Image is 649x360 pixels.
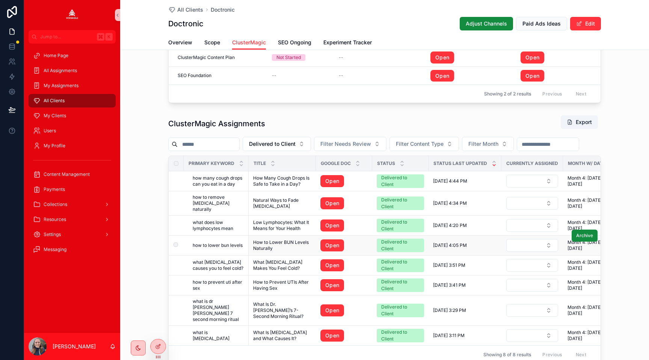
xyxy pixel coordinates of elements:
[506,259,558,272] button: Select Button
[433,307,466,313] span: [DATE] 3:29 PM
[323,39,372,46] span: Experiment Tracker
[433,242,467,248] span: [DATE] 4:05 PM
[320,140,371,148] span: Filter Needs Review
[506,197,558,210] a: Select Button
[278,36,311,51] a: SEO Ongoing
[253,259,311,271] span: What [MEDICAL_DATA] Makes You Feel Cold?
[193,298,244,322] span: what is dr [PERSON_NAME] [PERSON_NAME] 7 second morning ritual
[320,330,344,342] a: Open
[567,304,621,316] span: Month 4: [DATE] - [DATE]
[567,175,621,187] a: Month 4: [DATE] - [DATE]
[320,304,344,316] a: Open
[396,140,444,148] span: Filter Content Type
[44,171,90,177] span: Content Management
[567,279,621,291] a: Month 4: [DATE] - [DATE]
[232,39,266,46] span: ClusterMagic
[320,259,344,271] a: Open
[193,175,244,187] a: how many cough drops can you eat in a day
[381,259,420,272] div: Delivered to Client
[468,140,498,148] span: Filter Month
[29,94,116,107] a: All Clients
[320,279,368,291] a: Open
[567,239,621,251] a: Month 4: [DATE] - [DATE]
[253,175,311,187] a: How Many Cough Drops Is Safe to Take in a Day?
[506,239,558,252] a: Select Button
[193,259,244,271] a: what [MEDICAL_DATA] causes you to feel cold?
[193,279,244,291] a: how to prevent uti after sex
[44,68,77,74] span: All Assignments
[44,53,68,59] span: Home Page
[576,233,593,239] span: Archive
[253,239,311,251] a: How to Lower BUN Levels Naturally
[44,216,66,222] span: Resources
[276,54,301,61] div: Not Started
[466,20,507,27] span: Adjust Channels
[506,279,558,292] button: Select Button
[381,304,420,317] div: Delivered to Client
[253,219,311,231] span: Low Lymphocytes: What It Means for Your Health
[193,242,244,248] a: how to lower bun levels
[44,113,66,119] span: My Clients
[381,329,420,342] div: Delivered to Client
[462,137,514,151] button: Select Button
[193,330,244,342] a: what is [MEDICAL_DATA]
[253,197,311,209] span: Natural Ways to Fade [MEDICAL_DATA]
[272,54,330,61] a: Not Started
[377,329,424,342] a: Delivered to Client
[381,174,420,188] div: Delivered to Client
[243,137,311,151] button: Select Button
[339,54,421,61] a: --
[506,304,558,317] button: Select Button
[521,51,544,64] a: Open
[323,36,372,51] a: Experiment Tracker
[178,54,263,61] a: ClusterMagic Content Plan
[53,343,96,350] p: [PERSON_NAME]
[567,330,621,342] span: Month 4: [DATE] - [DATE]
[381,219,420,232] div: Delivered to Client
[44,186,65,192] span: Payments
[561,115,598,129] button: Export
[320,175,368,187] a: Open
[253,330,311,342] a: What Is [MEDICAL_DATA] and What Causes It?
[320,259,368,271] a: Open
[377,239,424,252] a: Delivered to Client
[178,73,263,79] a: SEO Foundation
[272,73,330,79] a: --
[506,219,558,232] a: Select Button
[339,54,343,61] span: --
[568,160,608,166] span: Month w/ Dates
[484,91,531,97] span: Showing 2 of 2 results
[24,44,120,266] div: scrollable content
[204,36,220,51] a: Scope
[29,213,116,226] a: Resources
[567,219,621,231] span: Month 4: [DATE] - [DATE]
[211,6,235,14] a: Doctronic
[168,39,192,46] span: Overview
[320,239,344,251] a: Open
[168,36,192,51] a: Overview
[29,49,116,62] a: Home Page
[377,160,395,166] span: Status
[381,197,420,210] div: Delivered to Client
[168,118,265,129] h1: ClusterMagic Assignments
[381,239,420,252] div: Delivered to Client
[433,333,465,339] span: [DATE] 3:11 PM
[168,18,204,29] h1: Doctronic
[506,278,558,292] a: Select Button
[506,160,558,166] span: Currently Assigned
[40,34,94,40] span: Jump to...
[177,6,203,14] span: All Clients
[193,219,244,231] a: what does low lymphocytes mean
[460,17,513,30] button: Adjust Channels
[433,222,497,228] a: [DATE] 4:20 PM
[44,98,65,104] span: All Clients
[320,197,344,209] a: Open
[433,178,497,184] a: [DATE] 4:44 PM
[433,282,466,288] span: [DATE] 3:41 PM
[106,34,112,40] span: K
